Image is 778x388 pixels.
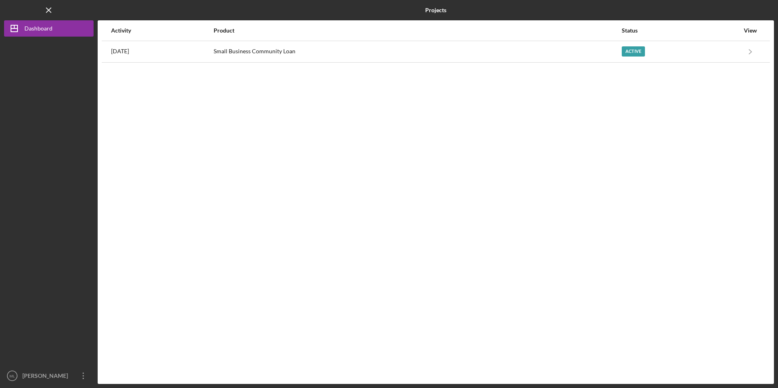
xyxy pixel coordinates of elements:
[24,20,52,39] div: Dashboard
[4,20,94,37] button: Dashboard
[111,48,129,54] time: 2025-10-02 21:26
[740,27,761,34] div: View
[20,368,73,386] div: [PERSON_NAME]
[622,46,645,57] div: Active
[425,7,446,13] b: Projects
[4,368,94,384] button: ML[PERSON_NAME]
[214,27,621,34] div: Product
[622,27,739,34] div: Status
[214,41,621,62] div: Small Business Community Loan
[9,374,15,378] text: ML
[111,27,213,34] div: Activity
